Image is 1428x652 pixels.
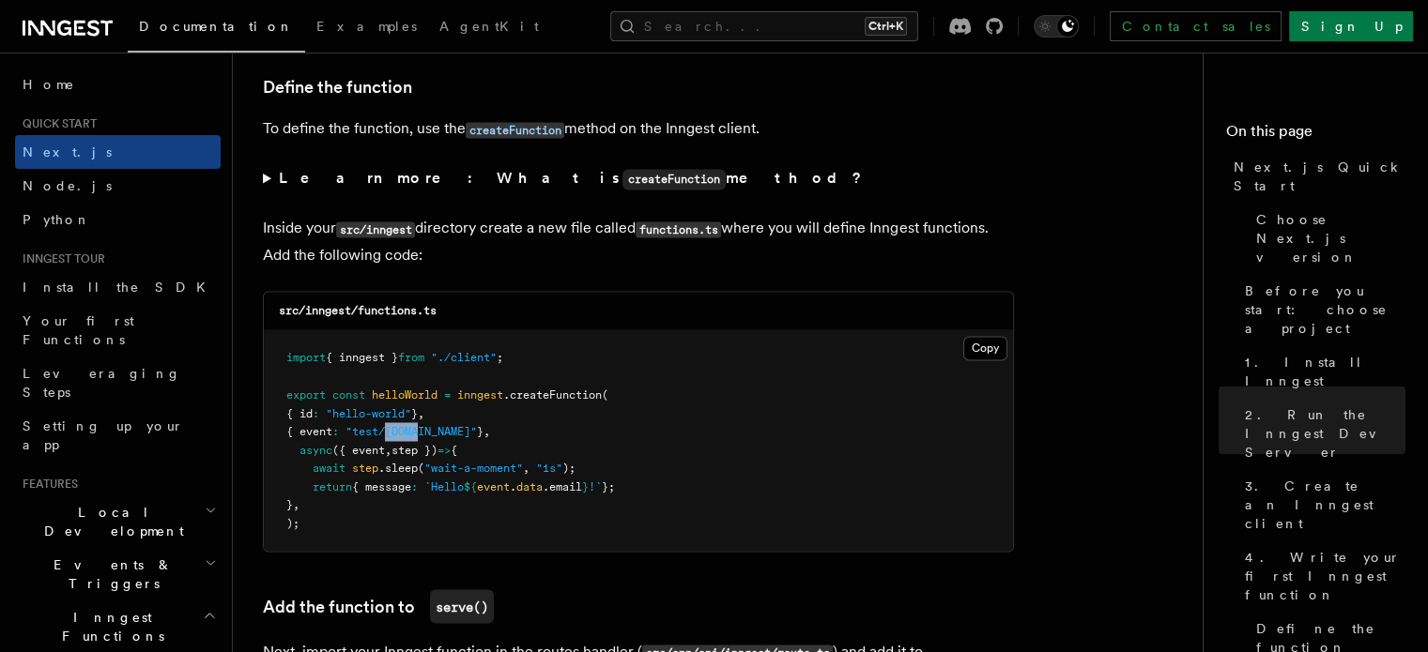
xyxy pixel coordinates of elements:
[1245,405,1405,462] span: 2. Run the Inngest Dev Server
[430,589,494,623] code: serve()
[622,169,726,190] code: createFunction
[1245,353,1405,390] span: 1. Install Inngest
[15,503,205,540] span: Local Development
[610,11,918,41] button: Search...Ctrl+K
[1234,158,1405,195] span: Next.js Quick Start
[372,387,438,401] span: helloWorld
[23,178,112,193] span: Node.js
[352,461,378,474] span: step
[139,19,294,34] span: Documentation
[439,19,539,34] span: AgentKit
[332,443,385,456] span: ({ event
[332,424,339,437] span: :
[313,406,319,419] span: :
[263,165,1014,192] summary: Learn more: What iscreateFunctionmethod?
[286,424,332,437] span: { event
[484,424,490,437] span: ,
[299,443,332,456] span: async
[345,424,477,437] span: "test/[DOMAIN_NAME]"
[23,418,184,452] span: Setting up your app
[1237,345,1405,398] a: 1. Install Inngest
[457,387,503,401] span: inngest
[378,461,418,474] span: .sleep
[1237,540,1405,612] a: 4. Write your first Inngest function
[438,443,451,456] span: =>
[279,304,437,317] code: src/inngest/functions.ts
[385,443,392,456] span: ,
[424,461,523,474] span: "wait-a-moment"
[286,516,299,529] span: );
[602,387,608,401] span: (
[352,479,411,493] span: { message
[1237,469,1405,540] a: 3. Create an Inngest client
[15,135,221,169] a: Next.js
[279,169,866,187] strong: Learn more: What is method?
[1110,11,1282,41] a: Contact sales
[1237,398,1405,469] a: 2. Run the Inngest Dev Server
[332,387,365,401] span: const
[1226,150,1405,203] a: Next.js Quick Start
[263,589,494,623] a: Add the function toserve()
[23,212,91,227] span: Python
[286,406,313,419] span: { id
[293,497,299,510] span: ,
[313,461,345,474] span: await
[15,409,221,462] a: Setting up your app
[636,221,721,237] code: functions.ts
[15,270,221,304] a: Install the SDK
[305,6,428,51] a: Examples
[15,68,221,101] a: Home
[466,119,564,137] a: createFunction
[431,351,497,364] span: "./client"
[398,351,424,364] span: from
[15,356,221,409] a: Leveraging Steps
[602,479,615,493] span: };
[497,351,503,364] span: ;
[963,336,1007,360] button: Copy
[1245,548,1405,604] span: 4. Write your first Inngest function
[1245,281,1405,338] span: Before you start: choose a project
[516,479,543,493] span: data
[128,6,305,53] a: Documentation
[444,387,451,401] span: =
[15,251,105,266] span: Inngest tour
[1034,15,1079,38] button: Toggle dark mode
[1245,477,1405,533] span: 3. Create an Inngest client
[263,115,1014,143] p: To define the function, use the method on the Inngest client.
[23,144,112,159] span: Next.js
[477,424,484,437] span: }
[477,479,510,493] span: event
[543,479,582,493] span: .email
[503,387,602,401] span: .createFunction
[15,304,221,356] a: Your first Functions
[263,74,412,100] a: Define the function
[15,169,221,203] a: Node.js
[286,351,326,364] span: import
[464,479,477,493] span: ${
[23,280,217,295] span: Install the SDK
[1256,210,1405,266] span: Choose Next.js version
[23,313,134,347] span: Your first Functions
[15,203,221,236] a: Python
[286,387,326,401] span: export
[23,366,181,400] span: Leveraging Steps
[316,19,417,34] span: Examples
[15,555,205,593] span: Events & Triggers
[1226,120,1405,150] h4: On this page
[510,479,516,493] span: .
[15,495,221,548] button: Local Development
[326,406,411,419] span: "hello-world"
[418,406,424,419] span: ,
[1289,11,1413,41] a: Sign Up
[589,479,602,493] span: !`
[523,461,530,474] span: ,
[865,17,907,36] kbd: Ctrl+K
[392,443,438,456] span: step })
[562,461,576,474] span: );
[263,215,1014,268] p: Inside your directory create a new file called where you will define Inngest functions. Add the f...
[451,443,457,456] span: {
[336,221,415,237] code: src/inngest
[1249,203,1405,274] a: Choose Next.js version
[428,6,550,51] a: AgentKit
[411,406,418,419] span: }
